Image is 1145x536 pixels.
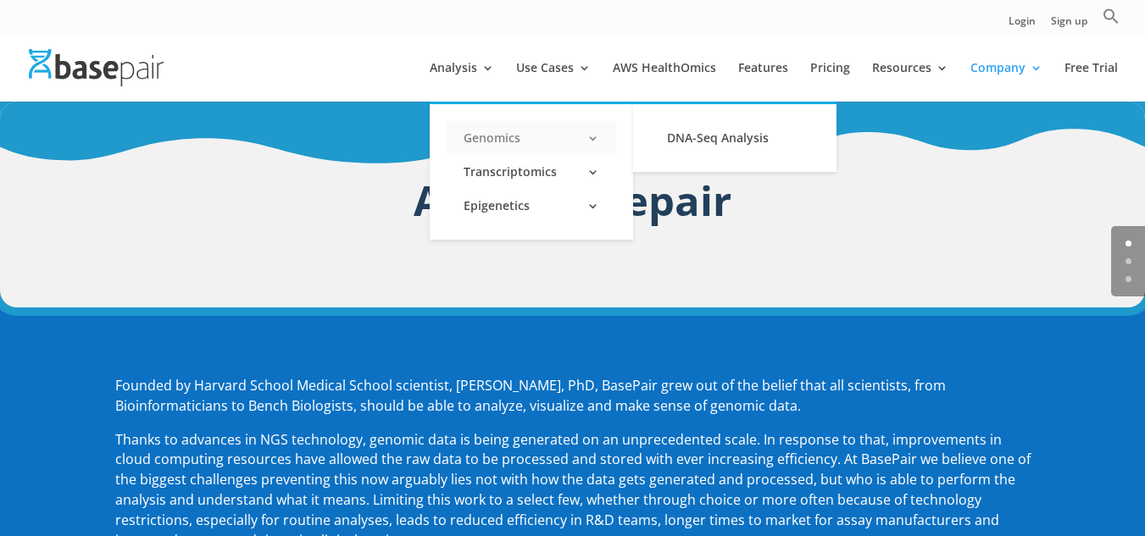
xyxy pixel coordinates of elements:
[1060,451,1125,516] iframe: Drift Widget Chat Controller
[1103,8,1120,25] svg: Search
[115,376,1031,430] p: Founded by Harvard School Medical School scientist, [PERSON_NAME], PhD, BasePair grew out of the ...
[1126,240,1131,246] a: 0
[447,189,616,223] a: Epigenetics
[970,62,1042,102] a: Company
[1009,16,1036,34] a: Login
[115,170,1031,239] h1: About Basepair
[872,62,948,102] a: Resources
[1064,62,1118,102] a: Free Trial
[738,62,788,102] a: Features
[650,121,820,155] a: DNA-Seq Analysis
[447,155,616,189] a: Transcriptomics
[810,62,850,102] a: Pricing
[1126,258,1131,264] a: 1
[613,62,716,102] a: AWS HealthOmics
[1126,276,1131,282] a: 2
[447,121,616,155] a: Genomics
[1051,16,1087,34] a: Sign up
[29,49,164,86] img: Basepair
[430,62,494,102] a: Analysis
[1103,8,1120,34] a: Search Icon Link
[516,62,591,102] a: Use Cases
